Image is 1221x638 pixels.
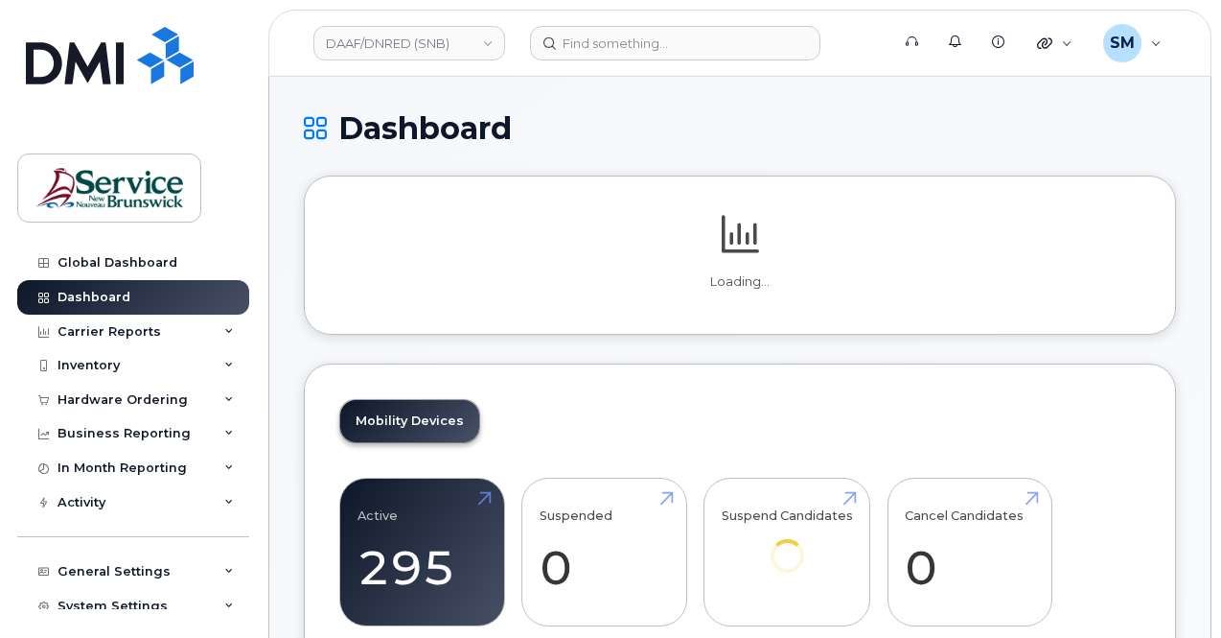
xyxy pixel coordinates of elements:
a: Active 295 [357,489,487,616]
a: Suspend Candidates [722,489,853,600]
a: Cancel Candidates 0 [905,489,1034,616]
h1: Dashboard [304,111,1176,145]
a: Mobility Devices [340,400,479,442]
p: Loading... [339,273,1140,291]
a: Suspended 0 [540,489,669,616]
